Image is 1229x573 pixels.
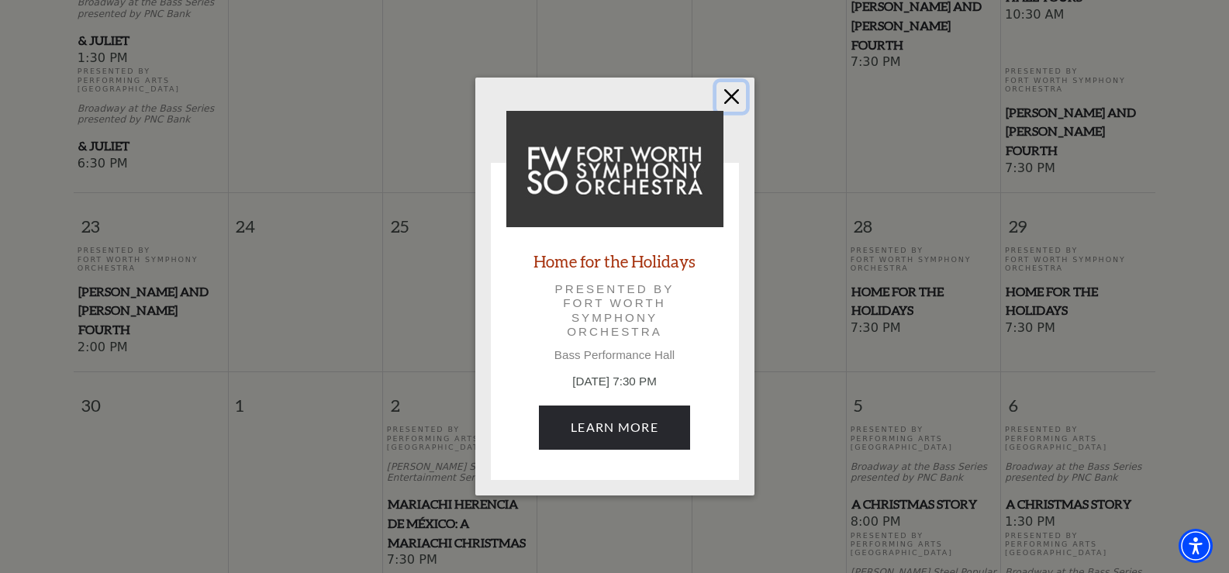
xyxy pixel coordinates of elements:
a: November 28, 7:30 PM Learn More [539,406,690,449]
p: Bass Performance Hall [506,348,723,362]
img: Home for the Holidays [506,111,723,227]
p: [DATE] 7:30 PM [506,373,723,391]
div: Accessibility Menu [1179,529,1213,563]
a: Home for the Holidays [533,250,696,271]
p: Presented by Fort Worth Symphony Orchestra [528,282,702,339]
button: Close [716,82,746,112]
